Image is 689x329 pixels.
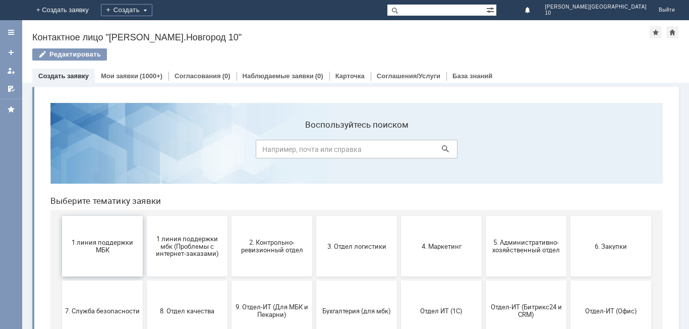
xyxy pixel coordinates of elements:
[104,121,185,182] button: 1 линия поддержки мбк (Проблемы с интернет-заказами)
[531,212,606,220] span: Отдел-ИТ (Офис)
[545,4,647,10] span: [PERSON_NAME][GEOGRAPHIC_DATA]
[274,121,355,182] button: 3. Отдел логистики
[20,186,100,246] button: 7. Служба безопасности
[545,10,647,16] span: 10
[274,186,355,246] button: Бухгалтерия (для мбк)
[213,45,415,64] input: Например, почта или справка
[3,63,19,79] a: Мои заявки
[23,212,97,220] span: 7. Служба безопасности
[189,250,270,311] button: Это соглашение не активно!
[192,273,267,288] span: Это соглашение не активно!
[277,212,352,220] span: Бухгалтерия (для мбк)
[666,26,678,38] div: Сделать домашней страницей
[101,72,138,80] a: Мои заявки
[222,72,231,80] div: (0)
[175,72,221,80] a: Согласования
[213,25,415,35] label: Воспользуйтесь поиском
[452,72,492,80] a: База знаний
[23,277,97,284] span: Финансовый отдел
[140,72,162,80] div: (1000+)
[362,147,436,155] span: 4. Маркетинг
[192,144,267,159] span: 2. Контрольно-ревизионный отдел
[101,4,152,16] div: Создать
[446,208,521,224] span: Отдел-ИТ (Битрикс24 и CRM)
[107,277,182,284] span: Франчайзинг
[443,186,524,246] button: Отдел-ИТ (Битрикс24 и CRM)
[23,144,97,159] span: 1 линия поддержки МБК
[362,212,436,220] span: Отдел ИТ (1С)
[3,44,19,61] a: Создать заявку
[107,212,182,220] span: 8. Отдел качества
[192,208,267,224] span: 9. Отдел-ИТ (Для МБК и Пекарни)
[104,186,185,246] button: 8. Отдел качества
[359,121,439,182] button: 4. Маркетинг
[277,147,352,155] span: 3. Отдел логистики
[107,140,182,162] span: 1 линия поддержки мбк (Проблемы с интернет-заказами)
[243,72,314,80] a: Наблюдаемые заявки
[20,250,100,311] button: Финансовый отдел
[362,277,436,284] span: не актуален
[377,72,440,80] a: Соглашения/Услуги
[20,121,100,182] button: 1 линия поддержки МБК
[315,72,323,80] div: (0)
[443,121,524,182] button: 5. Административно-хозяйственный отдел
[38,72,89,80] a: Создать заявку
[189,121,270,182] button: 2. Контрольно-ревизионный отдел
[277,269,352,292] span: [PERSON_NAME]. Услуги ИТ для МБК (оформляет L1)
[335,72,365,80] a: Карточка
[528,121,609,182] button: 6. Закупки
[104,250,185,311] button: Франчайзинг
[650,26,662,38] div: Добавить в избранное
[274,250,355,311] button: [PERSON_NAME]. Услуги ИТ для МБК (оформляет L1)
[446,144,521,159] span: 5. Административно-хозяйственный отдел
[32,32,650,42] div: Контактное лицо "[PERSON_NAME].Новгород 10"
[486,5,496,14] span: Расширенный поиск
[359,186,439,246] button: Отдел ИТ (1С)
[528,186,609,246] button: Отдел-ИТ (Офис)
[531,147,606,155] span: 6. Закупки
[189,186,270,246] button: 9. Отдел-ИТ (Для МБК и Пекарни)
[3,81,19,97] a: Мои согласования
[359,250,439,311] button: не актуален
[8,101,620,111] header: Выберите тематику заявки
